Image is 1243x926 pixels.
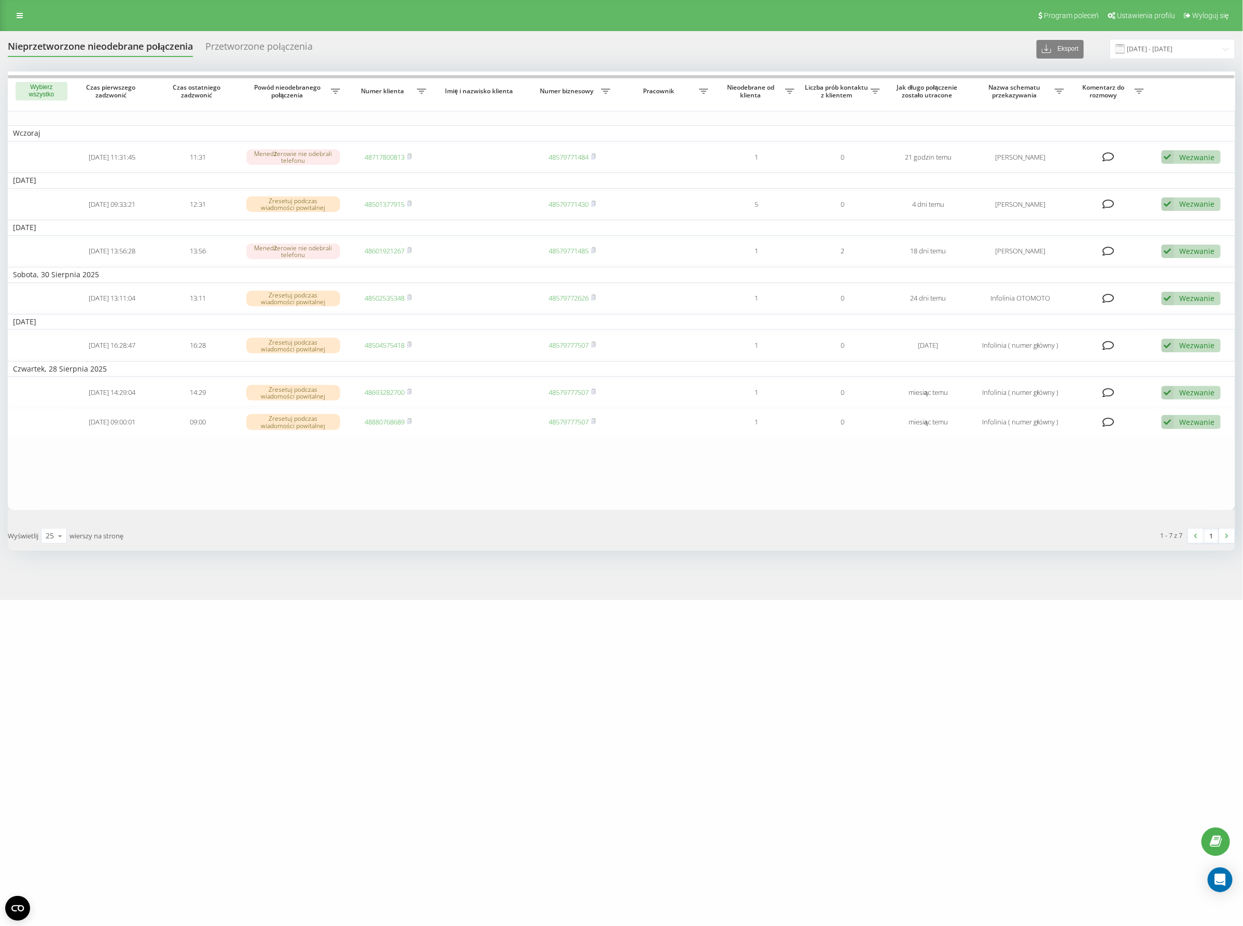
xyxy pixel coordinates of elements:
div: Wezwanie [1180,199,1215,209]
div: Zresetuj podczas wiadomości powitalnej [246,291,340,306]
div: Zresetuj podczas wiadomości powitalnej [246,385,340,401]
span: Nazwa schematu przekazywania [976,83,1055,99]
a: 48579771430 [549,200,589,209]
td: [DATE] [8,220,1235,235]
span: Numer biznesowy [535,87,601,95]
td: 0 [800,191,886,218]
td: 18 dni temu [885,238,971,265]
a: 48501377915 [365,200,404,209]
a: 48717800813 [365,152,404,162]
span: Czas pierwszego zadzwonić [78,83,146,99]
td: 1 [714,332,800,359]
td: 09:00 [155,408,241,436]
td: 13:11 [155,285,241,312]
td: 1 [714,285,800,312]
span: Imię i nazwisko klienta [441,87,520,95]
span: Numer klienta [351,87,417,95]
div: Wezwanie [1180,417,1215,427]
td: 0 [800,379,886,406]
td: 12:31 [155,191,241,218]
td: 13:56 [155,238,241,265]
div: Zresetuj podczas wiadomości powitalnej [246,196,340,212]
a: 1 [1204,529,1219,543]
td: Infolinia OTOMOTO [971,285,1069,312]
td: 16:28 [155,332,241,359]
div: Nieprzetworzone nieodebrane połączenia [8,41,193,57]
td: 0 [800,144,886,171]
td: [DATE] 13:56:28 [69,238,155,265]
span: Powód nieodebranego połączenia [246,83,331,99]
a: 48579777507 [549,388,589,397]
button: Open CMP widget [5,896,30,921]
td: [PERSON_NAME] [971,191,1069,218]
a: 48579777507 [549,340,589,350]
a: 48579771485 [549,246,589,255]
div: Wezwanie [1180,388,1215,397]
div: Wezwanie [1180,293,1215,303]
td: [DATE] 13:11:04 [69,285,155,312]
span: Komentarz do rozmowy [1074,83,1135,99]
div: Wezwanie [1180,152,1215,162]
td: miesiąc temu [885,379,971,406]
span: Czas ostatniego zadzwonić [164,83,232,99]
td: [DATE] 09:00:01 [69,408,155,436]
td: Czwartek, 28 Sierpnia 2025 [8,361,1235,377]
span: Program poleceń [1044,11,1099,20]
div: Przetworzone połączenia [205,41,313,57]
div: Zresetuj podczas wiadomości powitalnej [246,338,340,353]
a: 48502535348 [365,293,404,303]
td: [PERSON_NAME] [971,238,1069,265]
div: 25 [46,531,54,541]
span: wierszy na stronę [69,531,123,540]
td: 2 [800,238,886,265]
td: Sobota, 30 Sierpnia 2025 [8,267,1235,282]
td: 21 godzin temu [885,144,971,171]
td: 0 [800,332,886,359]
td: 5 [714,191,800,218]
div: Menedżerowie nie odebrali telefonu [246,244,340,259]
td: Infolinia ( numer główny ) [971,379,1069,406]
td: [DATE] 16:28:47 [69,332,155,359]
span: Jak długo połączenie zostało utracone [895,83,962,99]
button: Wybierz wszystko [16,82,67,101]
td: [PERSON_NAME] [971,144,1069,171]
span: Wyświetlij [8,531,38,540]
div: Wezwanie [1180,340,1215,350]
td: 14:29 [155,379,241,406]
span: Liczba prób kontaktu z klientem [805,83,871,99]
td: 1 [714,379,800,406]
button: Eksport [1037,40,1084,59]
span: Pracownik [621,87,699,95]
div: Open Intercom Messenger [1208,867,1233,892]
td: Infolinia ( numer główny ) [971,332,1069,359]
td: 1 [714,238,800,265]
td: [DATE] 09:33:21 [69,191,155,218]
td: 11:31 [155,144,241,171]
a: 48880768689 [365,417,404,426]
a: 48579777507 [549,417,589,426]
span: Nieodebrane od klienta [719,83,785,99]
td: 24 dni temu [885,285,971,312]
td: 1 [714,144,800,171]
div: Wezwanie [1180,246,1215,256]
td: [DATE] [8,314,1235,330]
td: [DATE] [885,332,971,359]
div: Menedżerowie nie odebrali telefonu [246,149,340,165]
td: 1 [714,408,800,436]
div: Zresetuj podczas wiadomości powitalnej [246,414,340,430]
td: [DATE] 14:29:04 [69,379,155,406]
td: Infolinia ( numer główny ) [971,408,1069,436]
td: [DATE] 11:31:45 [69,144,155,171]
span: Wyloguj się [1192,11,1229,20]
span: Ustawienia profilu [1117,11,1175,20]
td: miesiąc temu [885,408,971,436]
a: 48693282700 [365,388,404,397]
td: [DATE] [8,173,1235,188]
a: 48579772626 [549,293,589,303]
td: 0 [800,285,886,312]
a: 48601921267 [365,246,404,255]
td: Wczoraj [8,125,1235,141]
td: 0 [800,408,886,436]
div: 1 - 7 z 7 [1161,530,1183,540]
td: 4 dni temu [885,191,971,218]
